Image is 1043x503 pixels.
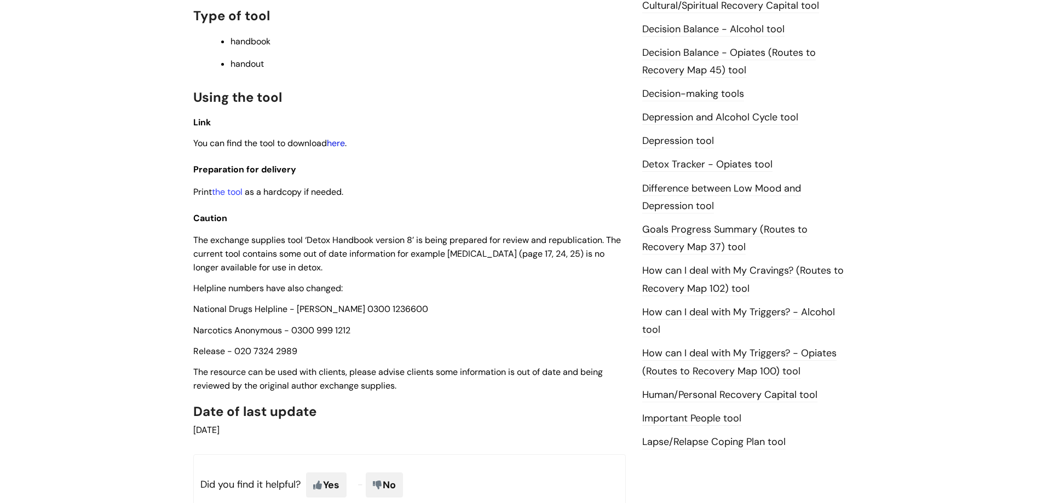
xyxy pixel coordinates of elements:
a: Lapse/Relapse Coping Plan tool [642,435,786,449]
a: How can I deal with My Triggers? - Alcohol tool [642,305,835,337]
span: Caution [193,212,227,224]
span: handbook [231,36,270,47]
a: Detox Tracker - Opiates tool [642,158,773,172]
a: How can I deal with My Cravings? (Routes to Recovery Map 102) tool [642,264,844,296]
span: The exchange supplies tool ‘Detox Handbook version 8’ is being prepared for review and republicat... [193,234,621,273]
span: Date of last update [193,403,316,420]
span: Release - 020 7324 2989 [193,345,297,357]
a: Decision-making tools [642,87,744,101]
a: here [327,137,345,149]
span: Print as a hardcopy if needed. [193,186,343,198]
span: Using the tool [193,89,282,106]
a: Depression and Alcohol Cycle tool [642,111,798,125]
span: [DATE] [193,424,220,436]
span: Type of tool [193,7,270,24]
span: Preparation for delivery [193,164,296,175]
span: Helpline numbers have also changed: [193,282,343,294]
span: Yes [306,472,347,498]
a: Goals Progress Summary (Routes to Recovery Map 37) tool [642,223,808,255]
a: Difference between Low Mood and Depression tool [642,182,801,213]
span: Narcotics Anonymous - 0300 999 1212 [193,325,350,336]
a: Depression tool [642,134,714,148]
a: Decision Balance - Opiates (Routes to Recovery Map 45) tool [642,46,816,78]
a: Important People tool [642,412,741,426]
a: Decision Balance - Alcohol tool [642,22,785,37]
span: The resource can be used with clients, please advise clients some information is out of date and ... [193,366,603,391]
span: Link [193,117,211,128]
a: Human/Personal Recovery Capital tool [642,388,817,402]
span: National Drugs Helpline - [PERSON_NAME] 0300 1236600 [193,303,428,315]
span: You can find the tool to download . [193,137,347,149]
span: handout [231,58,264,70]
a: How can I deal with My Triggers? - Opiates (Routes to Recovery Map 100) tool [642,346,837,378]
span: No [366,472,403,498]
a: the tool [212,186,243,198]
